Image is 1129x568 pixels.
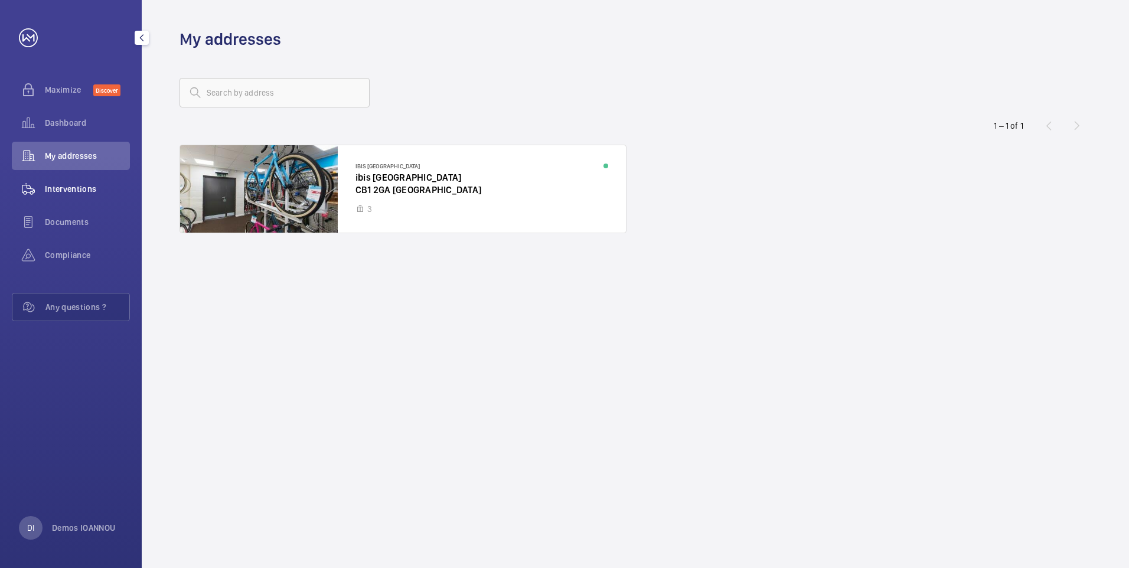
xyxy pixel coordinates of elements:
span: My addresses [45,150,130,162]
span: Maximize [45,84,93,96]
span: Any questions ? [45,301,129,313]
span: Documents [45,216,130,228]
span: Dashboard [45,117,130,129]
span: Discover [93,84,120,96]
h1: My addresses [180,28,281,50]
span: Compliance [45,249,130,261]
span: Interventions [45,183,130,195]
p: DI [27,522,34,534]
p: Demos IOANNOU [52,522,116,534]
div: 1 – 1 of 1 [994,120,1023,132]
input: Search by address [180,78,370,107]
